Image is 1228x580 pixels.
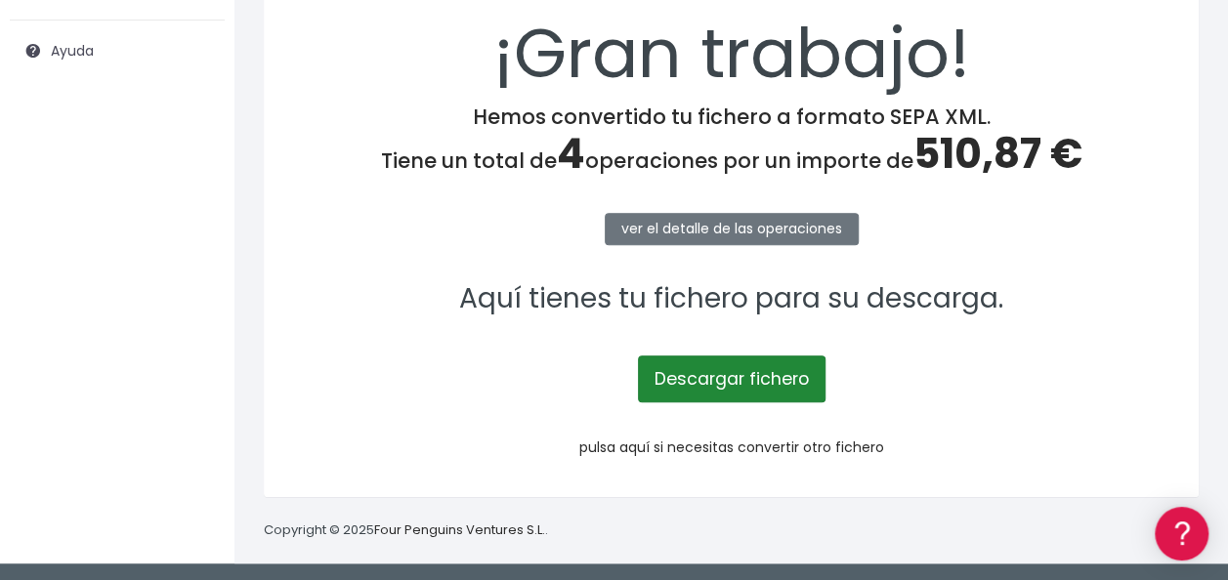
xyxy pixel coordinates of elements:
span: Ayuda [51,41,94,61]
a: Ayuda [10,30,225,71]
p: Copyright © 2025 . [264,520,548,541]
span: 4 [557,125,585,183]
a: pulsa aquí si necesitas convertir otro fichero [579,437,884,457]
a: ver el detalle de las operaciones [605,213,859,245]
h4: Hemos convertido tu fichero a formato SEPA XML. Tiene un total de operaciones por un importe de [289,104,1173,179]
a: Descargar fichero [638,355,826,402]
span: 510,87 € [913,125,1082,183]
a: Four Penguins Ventures S.L. [374,520,545,539]
p: Aquí tienes tu fichero para su descarga. [289,277,1173,321]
